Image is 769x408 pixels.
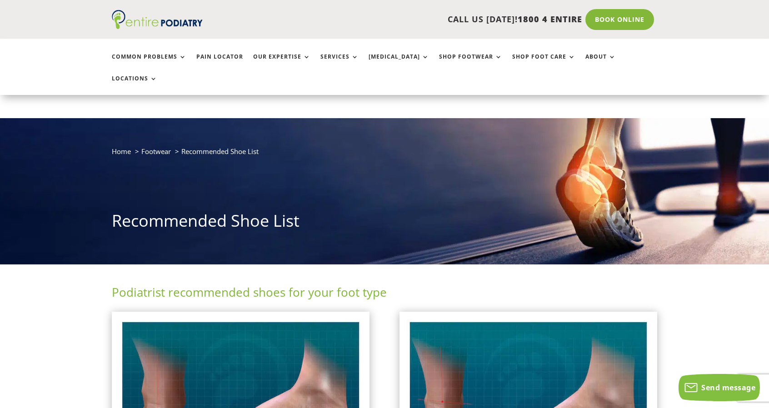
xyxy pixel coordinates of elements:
a: Our Expertise [253,54,310,73]
a: Locations [112,75,157,95]
a: Entire Podiatry [112,22,203,31]
a: Shop Footwear [439,54,502,73]
span: 1800 4 ENTIRE [518,14,582,25]
span: Send message [701,383,755,393]
a: Services [320,54,359,73]
a: Footwear [141,147,171,156]
a: Home [112,147,131,156]
span: Recommended Shoe List [181,147,259,156]
button: Send message [679,374,760,401]
h2: Podiatrist recommended shoes for your foot type [112,284,657,305]
img: logo (1) [112,10,203,29]
a: Common Problems [112,54,186,73]
a: [MEDICAL_DATA] [369,54,429,73]
a: Book Online [585,9,654,30]
h1: Recommended Shoe List [112,209,657,237]
nav: breadcrumb [112,145,657,164]
a: Pain Locator [196,54,243,73]
a: Shop Foot Care [512,54,575,73]
a: About [585,54,616,73]
p: CALL US [DATE]! [238,14,582,25]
